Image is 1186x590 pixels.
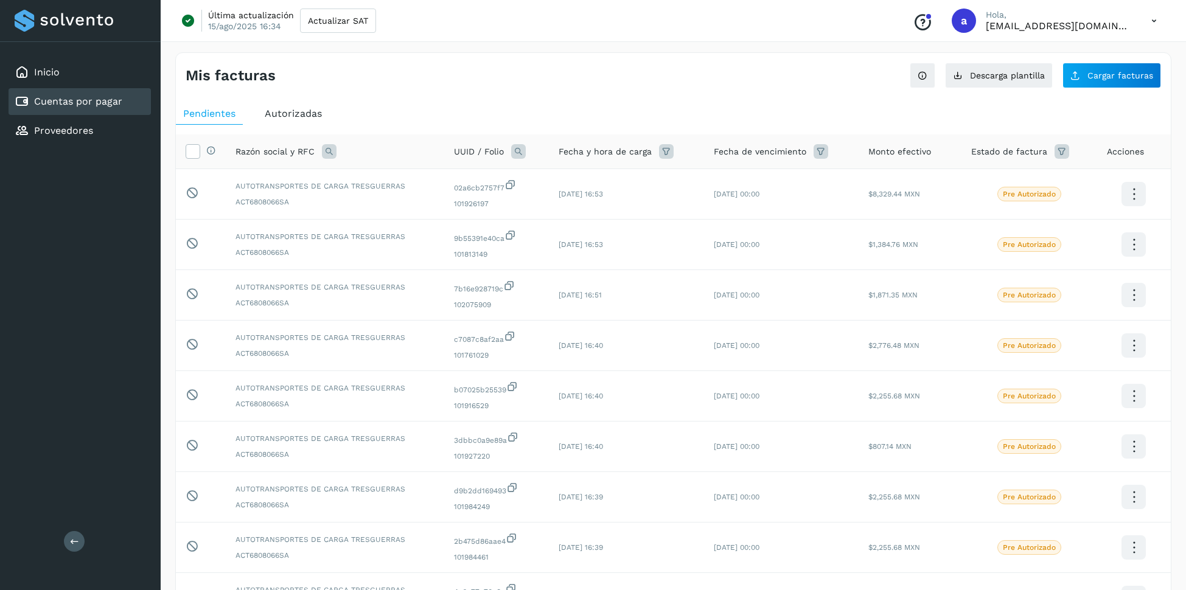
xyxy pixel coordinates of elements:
span: [DATE] 00:00 [714,493,759,501]
span: [DATE] 16:40 [559,392,603,400]
span: ACT6808066SA [235,499,434,510]
span: Monto efectivo [868,145,931,158]
span: ACT6808066SA [235,550,434,561]
span: b07025b25539 [454,381,540,395]
span: ACT6808066SA [235,348,434,359]
p: Pre Autorizado [1003,240,1056,249]
span: Cargar facturas [1087,71,1153,80]
a: Inicio [34,66,60,78]
span: 101926197 [454,198,540,209]
span: [DATE] 00:00 [714,341,759,350]
p: administracion@logistify.com.mx [986,20,1132,32]
span: [DATE] 16:51 [559,291,602,299]
p: Pre Autorizado [1003,190,1056,198]
p: Pre Autorizado [1003,341,1056,350]
span: 3dbbc0a9e89a [454,431,540,446]
span: 101761029 [454,350,540,361]
span: Actualizar SAT [308,16,368,25]
span: AUTOTRANSPORTES DE CARGA TRESGUERRAS [235,534,434,545]
button: Descarga plantilla [945,63,1053,88]
span: 101927220 [454,451,540,462]
a: Proveedores [34,125,93,136]
span: Estado de factura [971,145,1047,158]
span: [DATE] 16:39 [559,543,603,552]
span: 02a6cb2757f7 [454,179,540,193]
span: ACT6808066SA [235,398,434,409]
span: [DATE] 16:40 [559,442,603,451]
span: [DATE] 00:00 [714,442,759,451]
span: ACT6808066SA [235,297,434,308]
p: Hola, [986,10,1132,20]
span: $1,384.76 MXN [868,240,918,249]
span: AUTOTRANSPORTES DE CARGA TRESGUERRAS [235,231,434,242]
span: $807.14 MXN [868,442,912,451]
span: 7b16e928719c [454,280,540,294]
div: Proveedores [9,117,151,144]
span: $2,255.68 MXN [868,543,920,552]
span: ACT6808066SA [235,449,434,460]
span: $2,255.68 MXN [868,392,920,400]
span: Razón social y RFC [235,145,315,158]
span: d9b2dd169493 [454,482,540,496]
span: Pendientes [183,108,235,119]
span: [DATE] 16:39 [559,493,603,501]
span: ACT6808066SA [235,196,434,207]
p: Pre Autorizado [1003,291,1056,299]
span: 9b55391e40ca [454,229,540,244]
span: UUID / Folio [454,145,504,158]
p: Última actualización [208,10,294,21]
span: 102075909 [454,299,540,310]
span: [DATE] 00:00 [714,392,759,400]
span: Autorizadas [265,108,322,119]
p: Pre Autorizado [1003,543,1056,552]
span: AUTOTRANSPORTES DE CARGA TRESGUERRAS [235,484,434,495]
span: 101984461 [454,552,540,563]
span: $2,255.68 MXN [868,493,920,501]
p: Pre Autorizado [1003,493,1056,501]
span: $8,329.44 MXN [868,190,920,198]
span: 2b475d86aae4 [454,532,540,547]
span: [DATE] 16:53 [559,240,603,249]
span: AUTOTRANSPORTES DE CARGA TRESGUERRAS [235,383,434,394]
span: c7087c8af2aa [454,330,540,345]
span: 101916529 [454,400,540,411]
span: 101813149 [454,249,540,260]
h4: Mis facturas [186,67,276,85]
span: ACT6808066SA [235,247,434,258]
span: Descarga plantilla [970,71,1045,80]
div: Inicio [9,59,151,86]
span: $1,871.35 MXN [868,291,918,299]
span: [DATE] 00:00 [714,291,759,299]
span: AUTOTRANSPORTES DE CARGA TRESGUERRAS [235,433,434,444]
span: [DATE] 16:40 [559,341,603,350]
button: Cargar facturas [1062,63,1161,88]
a: Cuentas por pagar [34,95,122,107]
p: Pre Autorizado [1003,392,1056,400]
span: 101984249 [454,501,540,512]
span: $2,776.48 MXN [868,341,919,350]
span: Fecha de vencimiento [714,145,806,158]
span: [DATE] 00:00 [714,190,759,198]
button: Actualizar SAT [300,9,376,33]
span: AUTOTRANSPORTES DE CARGA TRESGUERRAS [235,181,434,192]
span: Fecha y hora de carga [559,145,652,158]
p: Pre Autorizado [1003,442,1056,451]
span: [DATE] 16:53 [559,190,603,198]
div: Cuentas por pagar [9,88,151,115]
span: AUTOTRANSPORTES DE CARGA TRESGUERRAS [235,282,434,293]
span: Acciones [1107,145,1144,158]
span: [DATE] 00:00 [714,543,759,552]
p: 15/ago/2025 16:34 [208,21,281,32]
span: [DATE] 00:00 [714,240,759,249]
span: AUTOTRANSPORTES DE CARGA TRESGUERRAS [235,332,434,343]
